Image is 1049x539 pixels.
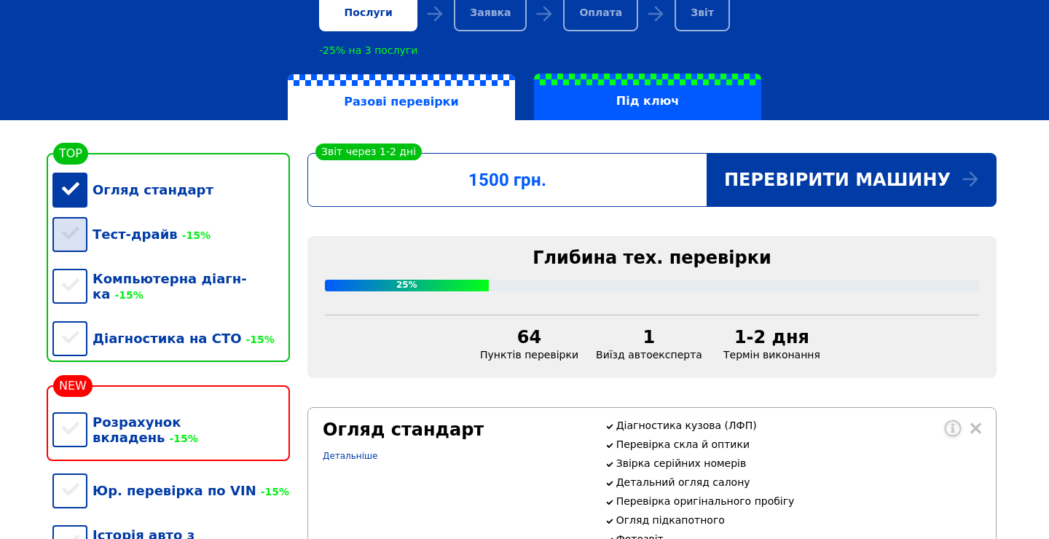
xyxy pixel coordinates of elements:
[711,327,833,361] div: Термін виконання
[616,514,981,526] p: Огляд підкапотного
[325,248,979,268] div: Глибина тех. перевірки
[256,486,289,497] span: -15%
[616,457,981,469] p: Звірка серійних номерів
[707,154,996,206] div: Перевірити машину
[242,334,275,345] span: -15%
[52,168,290,212] div: Огляд стандарт
[323,451,377,461] a: Детальніше
[110,289,143,301] span: -15%
[319,44,417,56] div: -25% на 3 послуги
[52,468,290,513] div: Юр. перевірка по VIN
[480,327,578,347] div: 64
[471,327,587,361] div: Пунктів перевірки
[587,327,711,361] div: Виїзд автоексперта
[534,74,761,120] label: Під ключ
[616,495,981,507] p: Перевірка оригінального пробігу
[288,74,515,121] label: Разові перевірки
[596,327,702,347] div: 1
[616,420,981,431] p: Діагностика кузова (ЛФП)
[308,170,707,190] div: 1500 грн.
[165,433,198,444] span: -15%
[323,420,587,440] div: Огляд стандарт
[52,400,290,460] div: Розрахунок вкладень
[52,256,290,316] div: Компьютерна діагн-ка
[325,280,489,291] div: 25%
[178,229,211,241] span: -15%
[616,438,981,450] p: Перевірка скла й оптики
[52,212,290,256] div: Тест-драйв
[524,74,771,120] a: Під ключ
[720,327,824,347] div: 1-2 дня
[52,316,290,361] div: Діагностика на СТО
[616,476,981,488] p: Детальний огляд салону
